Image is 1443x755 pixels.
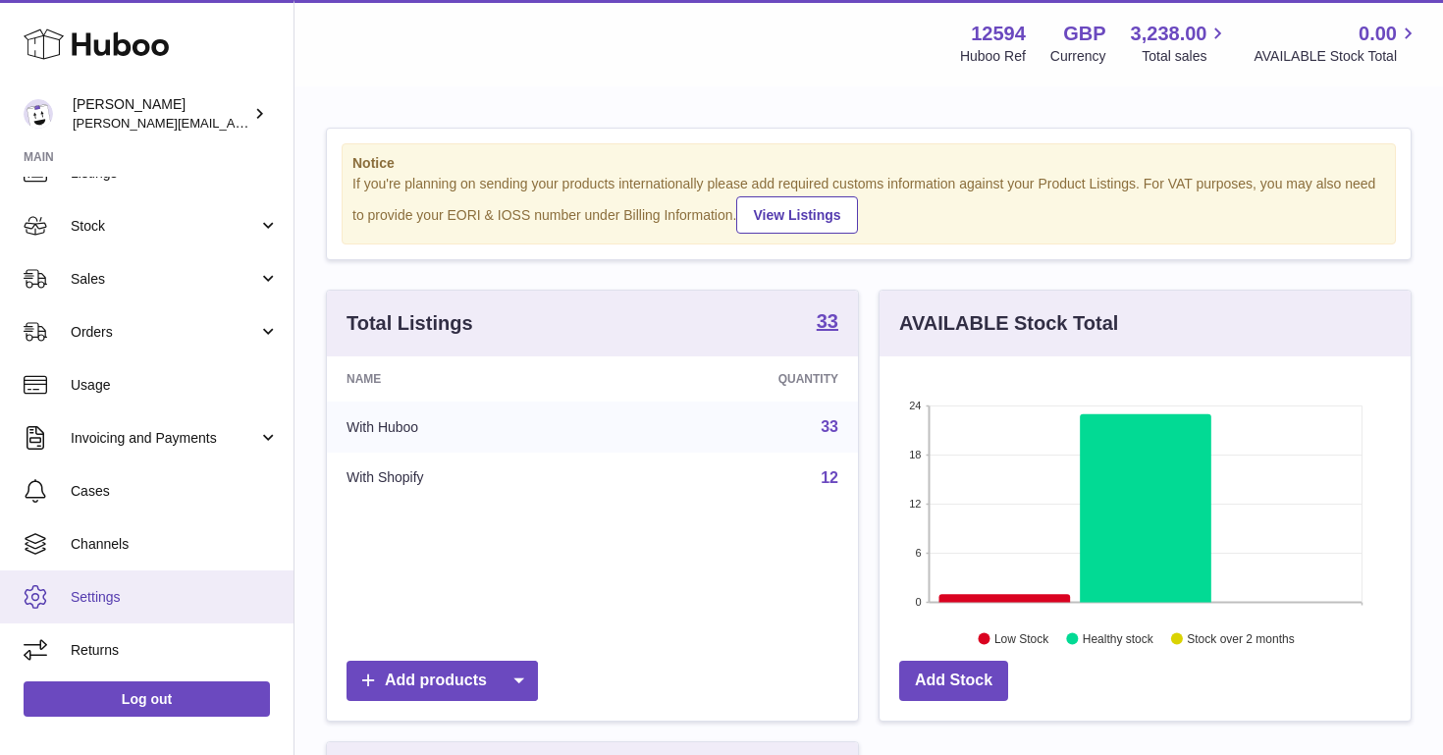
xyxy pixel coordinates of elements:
span: 3,238.00 [1131,21,1207,47]
a: View Listings [736,196,857,234]
h3: Total Listings [347,310,473,337]
a: 33 [817,311,838,335]
a: Log out [24,681,270,717]
td: With Shopify [327,453,614,504]
a: Add products [347,661,538,701]
th: Quantity [614,356,858,402]
span: Sales [71,270,258,289]
span: Total sales [1142,47,1229,66]
span: [PERSON_NAME][EMAIL_ADDRESS][DOMAIN_NAME] [73,115,394,131]
div: Currency [1050,47,1106,66]
text: 18 [909,449,921,460]
a: 33 [821,418,838,435]
span: AVAILABLE Stock Total [1254,47,1419,66]
a: 0.00 AVAILABLE Stock Total [1254,21,1419,66]
span: Usage [71,376,279,395]
td: With Huboo [327,402,614,453]
th: Name [327,356,614,402]
text: Low Stock [994,631,1049,645]
div: [PERSON_NAME] [73,95,249,133]
text: Healthy stock [1083,631,1154,645]
div: If you're planning on sending your products internationally please add required customs informati... [352,175,1385,234]
h3: AVAILABLE Stock Total [899,310,1118,337]
a: Add Stock [899,661,1008,701]
text: Stock over 2 months [1187,631,1294,645]
span: Stock [71,217,258,236]
span: 0.00 [1359,21,1397,47]
span: Cases [71,482,279,501]
a: 3,238.00 Total sales [1131,21,1230,66]
strong: Notice [352,154,1385,173]
strong: 33 [817,311,838,331]
span: Channels [71,535,279,554]
text: 12 [909,498,921,510]
a: 12 [821,469,838,486]
span: Orders [71,323,258,342]
strong: 12594 [971,21,1026,47]
text: 6 [915,547,921,559]
span: Invoicing and Payments [71,429,258,448]
strong: GBP [1063,21,1105,47]
div: Huboo Ref [960,47,1026,66]
span: Settings [71,588,279,607]
img: owen@wearemakewaves.com [24,99,53,129]
text: 0 [915,596,921,608]
span: Returns [71,641,279,660]
text: 24 [909,400,921,411]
